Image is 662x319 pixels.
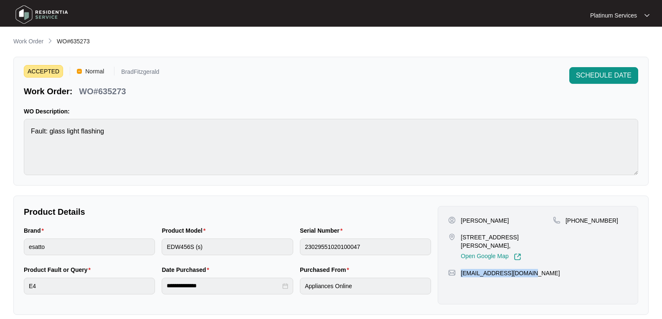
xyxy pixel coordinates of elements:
button: SCHEDULE DATE [569,67,638,84]
p: WO#635273 [79,85,126,97]
img: dropdown arrow [644,13,649,18]
img: map-pin [448,233,456,241]
span: WO#635273 [57,38,90,45]
img: Link-External [514,253,521,261]
label: Product Fault or Query [24,266,94,274]
input: Purchased From [300,278,431,294]
label: Purchased From [300,266,353,274]
input: Serial Number [300,239,431,255]
img: map-pin [448,269,456,276]
input: Product Fault or Query [24,278,155,294]
p: BradFitzgerald [121,69,159,78]
a: Open Google Map [461,253,521,261]
input: Date Purchased [167,281,280,290]
span: SCHEDULE DATE [576,70,632,80]
img: user-pin [448,216,456,224]
span: Normal [82,65,107,78]
p: [EMAIL_ADDRESS][DOMAIN_NAME] [461,269,560,277]
textarea: Fault: glass light flashing [24,119,638,175]
label: Serial Number [300,226,346,235]
img: map-pin [553,216,561,224]
p: [PERSON_NAME] [461,216,509,225]
input: Product Model [162,239,293,255]
label: Brand [24,226,47,235]
img: residentia service logo [13,2,71,27]
p: [PHONE_NUMBER] [566,216,618,225]
p: Work Order [13,37,43,45]
p: Product Details [24,206,431,218]
input: Brand [24,239,155,255]
p: Platinum Services [590,11,637,20]
img: Vercel Logo [77,69,82,74]
span: ACCEPTED [24,65,63,78]
a: Work Order [12,37,45,46]
p: Work Order: [24,85,72,97]
label: Product Model [162,226,209,235]
img: chevron-right [47,38,53,44]
label: Date Purchased [162,266,212,274]
p: WO Description: [24,107,638,116]
p: [STREET_ADDRESS][PERSON_NAME], [461,233,553,250]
